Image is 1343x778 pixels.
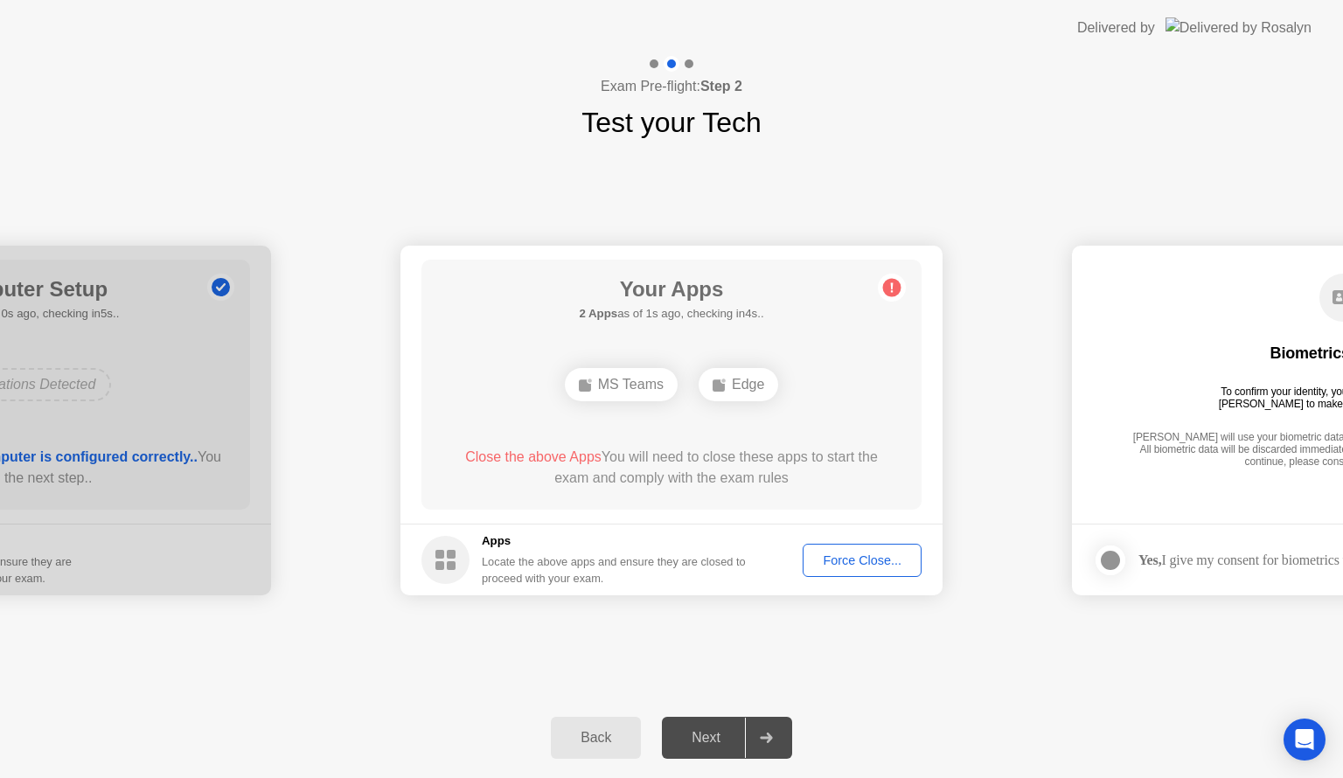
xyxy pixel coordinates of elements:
[1284,719,1326,761] div: Open Intercom Messenger
[1077,17,1155,38] div: Delivered by
[551,717,641,759] button: Back
[579,274,763,305] h1: Your Apps
[601,76,742,97] h4: Exam Pre-flight:
[1138,552,1161,567] strong: Yes,
[447,447,897,489] div: You will need to close these apps to start the exam and comply with the exam rules
[579,307,617,320] b: 2 Apps
[699,368,778,401] div: Edge
[700,79,742,94] b: Step 2
[667,730,745,746] div: Next
[579,305,763,323] h5: as of 1s ago, checking in4s..
[482,532,747,550] h5: Apps
[809,553,915,567] div: Force Close...
[581,101,762,143] h1: Test your Tech
[1166,17,1312,38] img: Delivered by Rosalyn
[482,553,747,587] div: Locate the above apps and ensure they are closed to proceed with your exam.
[565,368,678,401] div: MS Teams
[465,449,602,464] span: Close the above Apps
[803,544,922,577] button: Force Close...
[662,717,792,759] button: Next
[556,730,636,746] div: Back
